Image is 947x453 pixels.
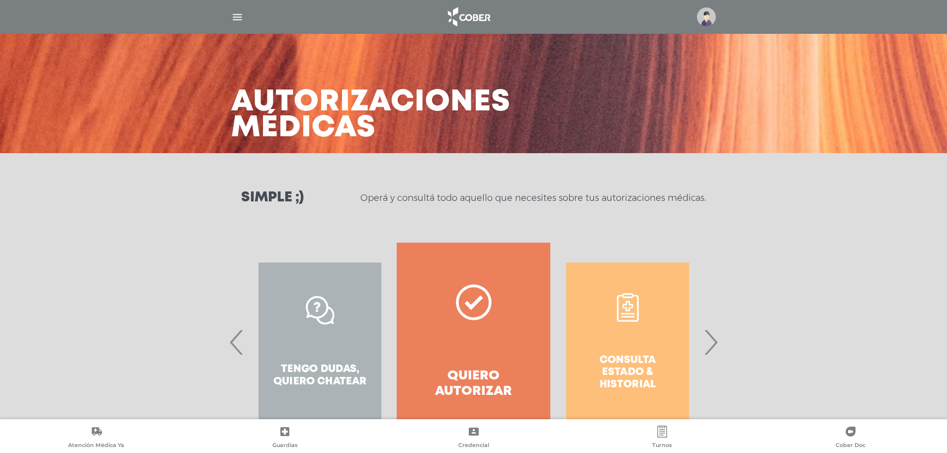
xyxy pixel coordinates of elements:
span: Guardias [272,442,298,451]
a: Atención Médica Ya [2,426,190,451]
img: logo_cober_home-white.png [442,5,495,29]
a: Turnos [568,426,756,451]
img: profile-placeholder.svg [697,7,716,26]
span: Previous [227,315,247,369]
a: Guardias [190,426,379,451]
a: Quiero autorizar [397,243,550,442]
img: Cober_menu-lines-white.svg [231,11,244,23]
h3: Simple ;) [241,191,304,205]
p: Operá y consultá todo aquello que necesites sobre tus autorizaciones médicas. [360,192,706,204]
span: Turnos [652,442,672,451]
span: Credencial [458,442,489,451]
span: Cober Doc [836,442,865,451]
span: Atención Médica Ya [68,442,124,451]
h3: Autorizaciones médicas [231,90,511,141]
a: Cober Doc [757,426,945,451]
h4: Quiero autorizar [415,368,532,399]
a: Credencial [379,426,568,451]
span: Next [701,315,720,369]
